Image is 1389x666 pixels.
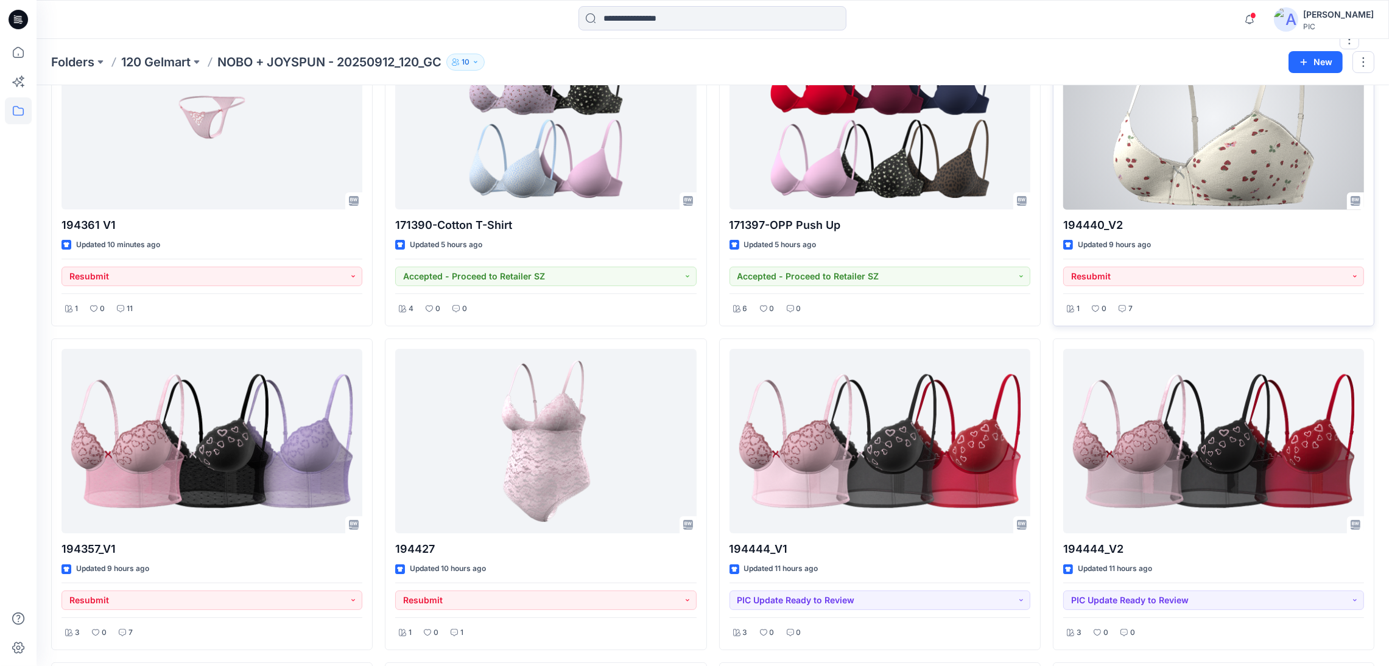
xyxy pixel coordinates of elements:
div: PIC [1303,22,1374,31]
div: [PERSON_NAME] [1303,7,1374,22]
p: Updated 9 hours ago [76,563,149,575]
a: 194427 [395,349,696,533]
p: Updated 10 hours ago [410,563,486,575]
p: 0 [1103,626,1108,639]
img: avatar [1274,7,1298,32]
p: Updated 10 minutes ago [76,239,160,251]
p: 1 [409,626,412,639]
p: 0 [1102,303,1106,315]
p: 0 [796,303,801,315]
p: 0 [435,303,440,315]
p: 0 [770,303,775,315]
p: 7 [1128,303,1133,315]
a: 194444_V1 [730,349,1030,533]
button: New [1289,51,1343,73]
p: 11 [127,303,133,315]
p: 7 [128,626,133,639]
a: 194440_V2 [1063,25,1364,209]
a: 194444_V2 [1063,349,1364,533]
p: 171397-OPP Push Up [730,217,1030,234]
p: 194444_V1 [730,541,1030,558]
p: 194444_V2 [1063,541,1364,558]
p: 194361 V1 [62,217,362,234]
p: 194357_V1 [62,541,362,558]
p: 3 [75,626,80,639]
p: 0 [100,303,105,315]
p: Updated 9 hours ago [1078,239,1151,251]
p: 3 [743,626,748,639]
p: Updated 5 hours ago [410,239,482,251]
p: 6 [743,303,748,315]
p: NOBO + JOYSPUN - 20250912_120_GC [217,54,441,71]
a: 120 Gelmart [121,54,191,71]
p: Updated 5 hours ago [744,239,817,251]
a: 194361 V1 [62,25,362,209]
p: Updated 11 hours ago [1078,563,1152,575]
p: 194440_V2 [1063,217,1364,234]
p: 1 [75,303,78,315]
button: 10 [446,54,485,71]
p: Updated 11 hours ago [744,563,818,575]
p: 0 [462,303,467,315]
p: 1 [460,626,463,639]
p: 0 [796,626,801,639]
a: Folders [51,54,94,71]
p: 0 [434,626,438,639]
p: 3 [1077,626,1081,639]
p: 0 [102,626,107,639]
p: 171390-Cotton T-Shirt [395,217,696,234]
p: 4 [409,303,413,315]
p: 0 [1130,626,1135,639]
a: 171397-OPP Push Up [730,25,1030,209]
p: 10 [462,55,469,69]
p: 194427 [395,541,696,558]
p: 0 [770,626,775,639]
a: 194357_V1 [62,349,362,533]
p: 1 [1077,303,1080,315]
a: 171390-Cotton T-Shirt [395,25,696,209]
